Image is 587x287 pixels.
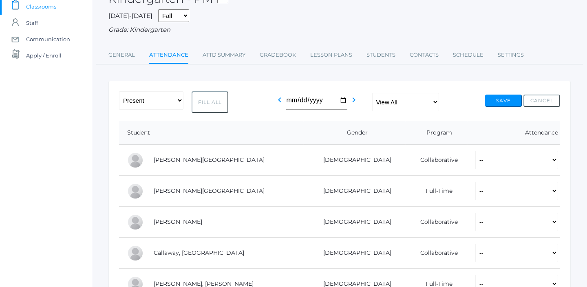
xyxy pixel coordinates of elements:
[108,25,571,35] div: Grade: Kindergarten
[303,145,405,176] td: [DEMOGRAPHIC_DATA]
[127,214,143,230] div: Lee Blasman
[275,95,285,105] i: chevron_left
[303,207,405,238] td: [DEMOGRAPHIC_DATA]
[127,183,143,199] div: Jordan Bell
[127,152,143,168] div: Charlotte Bair
[203,47,245,63] a: Attd Summary
[485,95,522,107] button: Save
[154,249,244,256] a: Callaway, [GEOGRAPHIC_DATA]
[154,218,202,225] a: [PERSON_NAME]
[26,47,62,64] span: Apply / Enroll
[405,207,467,238] td: Collaborative
[467,121,560,145] th: Attendance
[453,47,483,63] a: Schedule
[303,238,405,269] td: [DEMOGRAPHIC_DATA]
[26,15,38,31] span: Staff
[108,12,152,20] span: [DATE]-[DATE]
[498,47,524,63] a: Settings
[349,99,359,106] a: chevron_right
[523,95,560,107] button: Cancel
[349,95,359,105] i: chevron_right
[405,176,467,207] td: Full-Time
[260,47,296,63] a: Gradebook
[405,238,467,269] td: Collaborative
[108,47,135,63] a: General
[26,31,70,47] span: Communication
[127,245,143,261] div: Kiel Callaway
[310,47,352,63] a: Lesson Plans
[366,47,395,63] a: Students
[119,121,303,145] th: Student
[405,145,467,176] td: Collaborative
[303,121,405,145] th: Gender
[154,156,265,163] a: [PERSON_NAME][GEOGRAPHIC_DATA]
[303,176,405,207] td: [DEMOGRAPHIC_DATA]
[410,47,439,63] a: Contacts
[192,91,228,113] button: Fill All
[275,99,285,106] a: chevron_left
[405,121,467,145] th: Program
[149,47,188,64] a: Attendance
[154,187,265,194] a: [PERSON_NAME][GEOGRAPHIC_DATA]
